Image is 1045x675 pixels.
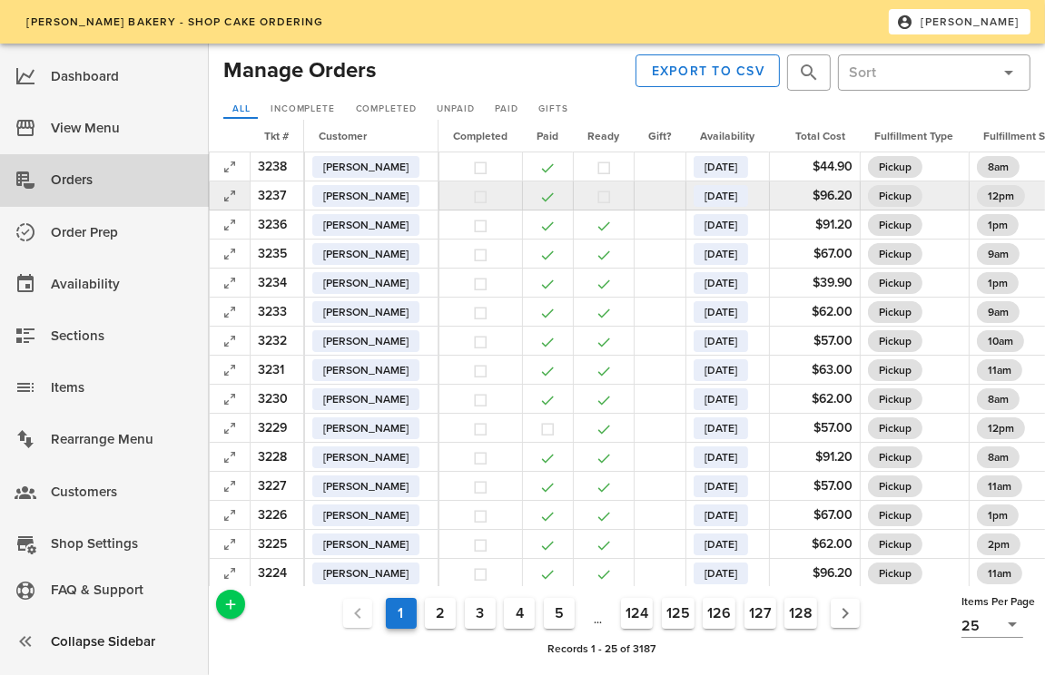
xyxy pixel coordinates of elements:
[51,165,194,195] div: Orders
[51,627,194,657] div: Collapse Sidebar
[250,298,304,327] td: 3233
[769,443,860,472] td: $91.20
[988,533,1010,555] span: 2pm
[544,598,575,629] button: Goto Page 5
[584,599,613,628] span: ...
[879,359,912,381] span: Pickup
[879,562,912,584] span: Pickup
[323,156,409,178] span: [PERSON_NAME]
[217,561,242,586] button: Expand Record
[217,445,242,470] button: Expand Record
[217,416,242,441] button: Expand Record
[217,299,242,325] button: Expand Record
[494,103,518,114] span: Paid
[988,301,1009,323] span: 9am
[879,243,912,265] span: Pickup
[355,103,417,114] span: Completed
[223,101,258,119] a: All
[250,501,304,530] td: 3226
[879,417,912,439] span: Pickup
[323,330,409,352] span: [PERSON_NAME]
[849,58,991,87] input: Sort
[323,301,409,323] span: [PERSON_NAME]
[51,269,194,299] div: Availability
[250,327,304,356] td: 3232
[304,120,439,152] th: Customer
[769,356,860,385] td: $63.00
[705,562,737,584] span: [DATE]
[636,54,781,87] button: Export to CSV
[250,443,304,472] td: 3228
[705,533,737,555] span: [DATE]
[705,272,737,294] span: [DATE]
[705,446,737,468] span: [DATE]
[705,359,737,381] span: [DATE]
[217,386,242,412] button: Expand Record
[769,152,860,181] td: $44.90
[217,241,242,267] button: Expand Record
[769,530,860,559] td: $62.00
[769,559,860,588] td: $96.20
[217,503,242,528] button: Expand Record
[323,185,409,207] span: [PERSON_NAME]
[323,243,409,265] span: [PERSON_NAME]
[51,575,194,605] div: FAQ & Support
[250,472,304,501] td: 3227
[988,504,1008,526] span: 1pm
[250,269,304,298] td: 3234
[51,477,194,507] div: Customers
[769,240,860,269] td: $67.00
[961,595,1035,608] span: Items Per Page
[436,103,474,114] span: Unpaid
[703,598,735,629] button: Goto Page 126
[769,269,860,298] td: $39.90
[685,120,769,152] th: Availability
[961,618,980,634] div: 25
[769,120,860,152] th: Total Cost
[705,214,737,236] span: [DATE]
[651,64,765,79] span: Export to CSV
[217,474,242,499] button: Expand Record
[323,272,409,294] span: [PERSON_NAME]
[323,388,409,410] span: [PERSON_NAME]
[223,54,376,87] h2: Manage Orders
[504,598,535,629] button: Goto Page 4
[988,388,1009,410] span: 8am
[270,103,335,114] span: Incomplete
[988,185,1014,207] span: 12pm
[522,120,573,152] th: Paid
[879,388,912,410] span: Pickup
[787,54,831,91] div: Hit Enter to search
[705,417,737,439] span: [DATE]
[648,130,671,142] span: Gift?
[439,120,522,152] th: Completed
[769,414,860,443] td: $57.00
[705,156,737,178] span: [DATE]
[51,425,194,455] div: Rearrange Menu
[769,472,860,501] td: $57.00
[250,414,304,443] td: 3229
[988,330,1013,352] span: 10am
[323,359,409,381] span: [PERSON_NAME]
[988,272,1008,294] span: 1pm
[662,598,695,629] button: Goto Page 125
[879,272,912,294] span: Pickup
[573,120,634,152] th: Ready
[795,130,845,142] span: Total Cost
[250,152,304,181] td: 3238
[323,504,409,526] span: [PERSON_NAME]
[51,321,194,351] div: Sections
[249,593,954,633] nav: Pagination Navigation
[769,501,860,530] td: $67.00
[323,533,409,555] span: [PERSON_NAME]
[705,475,737,497] span: [DATE]
[879,475,912,497] span: Pickup
[425,598,456,629] button: Goto Page 2
[323,446,409,468] span: [PERSON_NAME]
[217,270,242,296] button: Expand Record
[250,240,304,269] td: 3235
[705,301,737,323] span: [DATE]
[961,613,1023,637] div: 25
[15,9,335,34] a: [PERSON_NAME] Bakery - Shop Cake Ordering
[769,181,860,210] td: $96.20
